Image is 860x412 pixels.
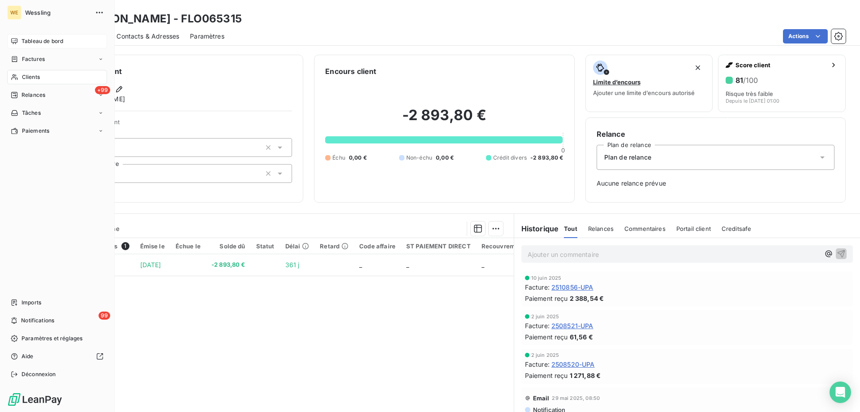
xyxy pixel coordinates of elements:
[7,349,107,364] a: Aide
[285,261,300,269] span: 361 j
[140,243,165,250] div: Émise le
[551,282,593,292] span: 2510856-UPA
[21,317,54,325] span: Notifications
[593,78,641,86] span: Limite d’encours
[514,223,559,234] h6: Historique
[570,332,593,342] span: 61,56 €
[564,225,577,232] span: Tout
[406,243,471,250] div: ST PAIEMENT DIRECT
[531,275,562,281] span: 10 juin 2025
[830,382,851,403] div: Open Intercom Messenger
[116,32,179,41] span: Contacts & Adresses
[22,127,49,135] span: Paiements
[325,66,376,77] h6: Encours client
[211,243,245,250] div: Solde dû
[332,154,345,162] span: Échu
[593,89,695,96] span: Ajouter une limite d’encours autorisé
[718,55,846,112] button: Score client81/100Risque très faibleDepuis le [DATE] 01:00
[359,261,362,269] span: _
[726,90,773,97] span: Risque très faible
[743,76,758,85] span: /100
[22,109,41,117] span: Tâches
[525,282,550,292] span: Facture :
[7,5,21,20] div: WE
[359,243,396,250] div: Code affaire
[436,154,454,162] span: 0,00 €
[190,32,224,41] span: Paramètres
[735,61,826,69] span: Score client
[525,360,550,369] span: Facture :
[552,395,600,401] span: 29 mai 2025, 08:50
[531,352,559,358] span: 2 juin 2025
[121,242,129,250] span: 1
[99,312,110,320] span: 99
[525,294,568,303] span: Paiement reçu
[21,334,82,343] span: Paramètres et réglages
[21,299,41,307] span: Imports
[722,225,752,232] span: Creditsafe
[7,392,63,407] img: Logo LeanPay
[482,261,484,269] span: _
[561,147,565,154] span: 0
[22,73,40,81] span: Clients
[726,98,779,104] span: Depuis le [DATE] 01:00
[525,371,568,380] span: Paiement reçu
[585,55,713,112] button: Limite d’encoursAjouter une limite d’encours autorisé
[406,154,432,162] span: Non-échu
[551,321,593,330] span: 2508521-UPA
[493,154,527,162] span: Crédit divers
[349,154,367,162] span: 0,00 €
[211,260,245,269] span: -2 893,80 €
[176,243,201,250] div: Échue le
[525,332,568,342] span: Paiement reçu
[570,294,604,303] span: 2 388,54 €
[551,360,595,369] span: 2508520-UPA
[21,370,56,378] span: Déconnexion
[21,37,63,45] span: Tableau de bord
[533,395,550,402] span: Email
[21,352,34,360] span: Aide
[72,118,292,131] span: Propriétés Client
[604,153,651,162] span: Plan de relance
[256,243,275,250] div: Statut
[22,55,45,63] span: Factures
[325,106,563,133] h2: -2 893,80 €
[624,225,666,232] span: Commentaires
[597,129,834,139] h6: Relance
[525,321,550,330] span: Facture :
[79,11,242,27] h3: [PERSON_NAME] - FLO065315
[285,243,310,250] div: Délai
[25,9,90,16] span: Wessling
[530,154,563,162] span: -2 893,80 €
[676,225,711,232] span: Portail client
[783,29,828,43] button: Actions
[54,66,292,77] h6: Informations client
[597,179,834,188] span: Aucune relance prévue
[320,243,348,250] div: Retard
[406,261,409,269] span: _
[588,225,614,232] span: Relances
[140,261,161,269] span: [DATE]
[570,371,601,380] span: 1 271,88 €
[735,76,758,85] h6: 81
[531,314,559,319] span: 2 juin 2025
[95,86,110,94] span: +99
[21,91,45,99] span: Relances
[482,243,549,250] div: Recouvrement Déclaré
